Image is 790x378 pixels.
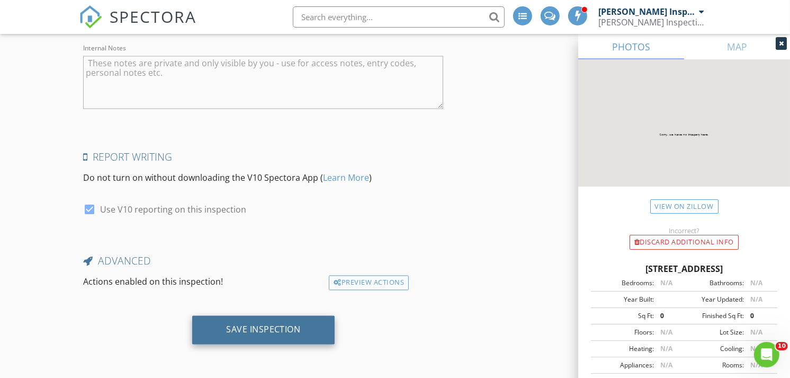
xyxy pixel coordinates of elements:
[591,262,777,275] div: [STREET_ADDRESS]
[684,344,744,354] div: Cooling:
[660,278,672,287] span: N/A
[684,34,790,59] a: MAP
[79,276,325,291] div: Actions enabled on this inspection!
[744,311,774,321] div: 0
[594,361,654,370] div: Appliances:
[750,295,762,304] span: N/A
[578,226,790,235] div: Incorrect?
[684,311,744,321] div: Finished Sq Ft:
[684,361,744,370] div: Rooms:
[660,344,672,353] span: N/A
[578,59,790,212] img: streetview
[79,14,196,37] a: SPECTORA
[594,311,654,321] div: Sq Ft:
[594,278,654,288] div: Bedrooms:
[83,172,443,184] p: Do not turn on without downloading the V10 Spectora App ( )
[684,295,744,304] div: Year Updated:
[660,328,672,337] span: N/A
[598,6,696,17] div: [PERSON_NAME] Inspections
[750,278,762,287] span: N/A
[594,295,654,304] div: Year Built:
[654,311,684,321] div: 0
[79,5,102,29] img: The Best Home Inspection Software - Spectora
[598,17,704,28] div: Thomas Inspections
[594,328,654,337] div: Floors:
[750,361,762,370] span: N/A
[100,205,246,215] label: Use V10 reporting on this inspection
[630,235,739,250] div: Discard Additional info
[750,328,762,337] span: N/A
[650,199,719,214] a: View on Zillow
[83,254,443,268] h4: Advanced
[754,342,779,367] iframe: Intercom live chat
[83,151,443,164] h4: Report Writing
[83,56,443,109] textarea: Internal Notes
[293,6,505,28] input: Search everything...
[750,344,762,353] span: N/A
[578,34,684,59] a: PHOTOS
[660,361,672,370] span: N/A
[323,172,369,184] a: Learn More
[226,324,301,335] div: Save Inspection
[110,5,196,28] span: SPECTORA
[684,328,744,337] div: Lot Size:
[776,342,788,350] span: 10
[684,278,744,288] div: Bathrooms:
[329,276,409,291] div: Preview Actions
[594,344,654,354] div: Heating:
